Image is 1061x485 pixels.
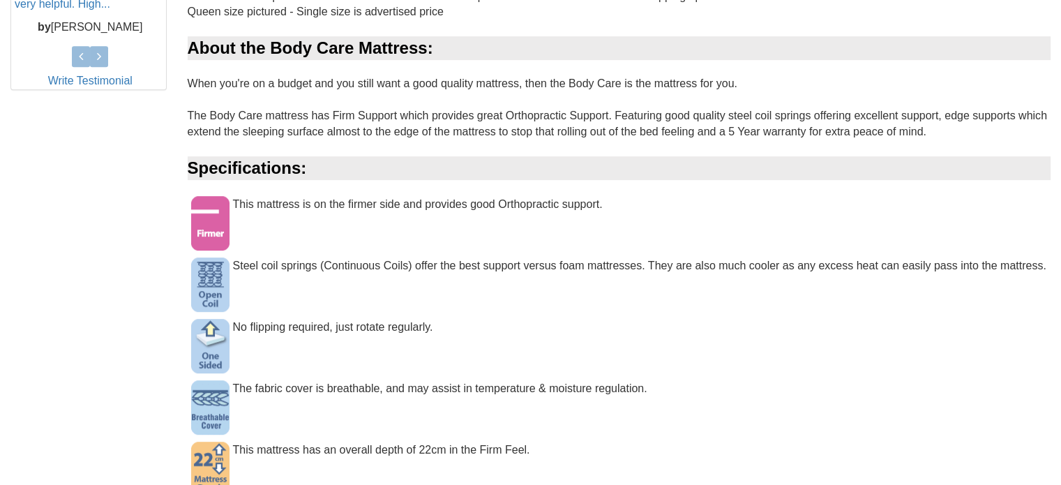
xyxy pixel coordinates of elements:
div: This mattress is on the firmer side and provides good Orthopractic support. [188,196,1051,227]
div: The fabric cover is breathable, and may assist in temperature & moisture regulation. [188,380,1051,411]
div: No flipping required, just rotate regularly. [188,319,1051,350]
a: Write Testimonial [48,75,133,87]
b: by [38,21,51,33]
p: [PERSON_NAME] [15,20,166,36]
img: Breathable [191,380,229,435]
div: Steel coil springs (Continuous Coils) offer the best support versus foam mattresses. They are als... [188,258,1051,288]
img: Continuous Coils [191,258,229,312]
div: About the Body Care Mattress: [188,36,1051,60]
img: One Sided [191,319,229,373]
div: Specifications: [188,156,1051,180]
div: This mattress has an overall depth of 22cm in the Firm Feel. [188,442,1051,472]
img: Firm [191,196,229,251]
